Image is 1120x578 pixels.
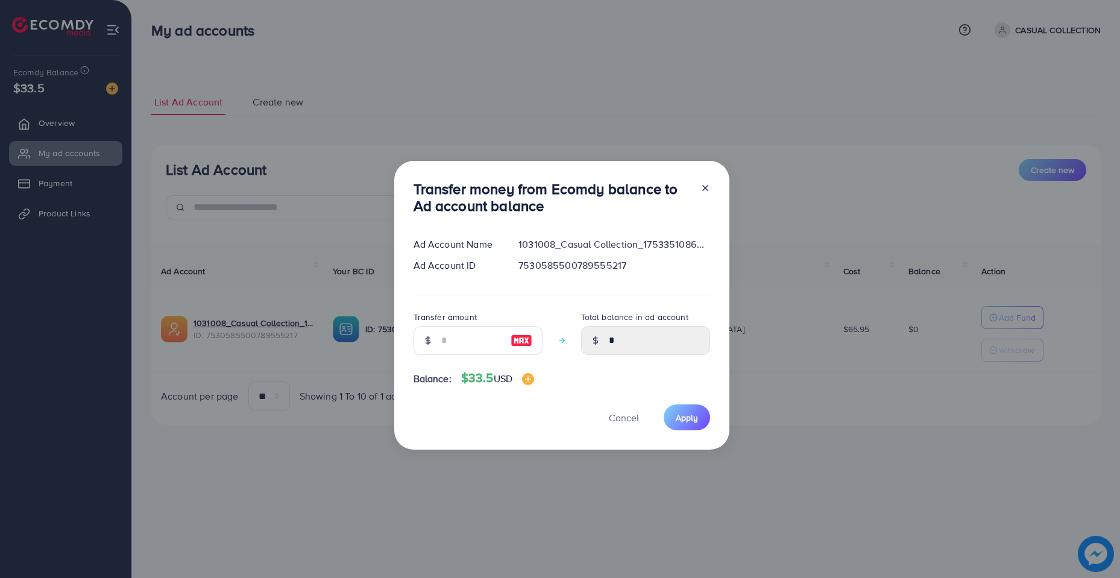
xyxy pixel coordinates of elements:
[414,372,451,386] span: Balance:
[404,237,509,251] div: Ad Account Name
[414,180,691,215] h3: Transfer money from Ecomdy balance to Ad account balance
[509,259,719,272] div: 7530585500789555217
[609,411,639,424] span: Cancel
[461,371,534,386] h4: $33.5
[494,372,512,385] span: USD
[404,259,509,272] div: Ad Account ID
[509,237,719,251] div: 1031008_Casual Collection_1753351086645
[581,311,688,323] label: Total balance in ad account
[594,404,654,430] button: Cancel
[676,412,698,424] span: Apply
[664,404,710,430] button: Apply
[414,311,477,323] label: Transfer amount
[511,333,532,348] img: image
[522,373,534,385] img: image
